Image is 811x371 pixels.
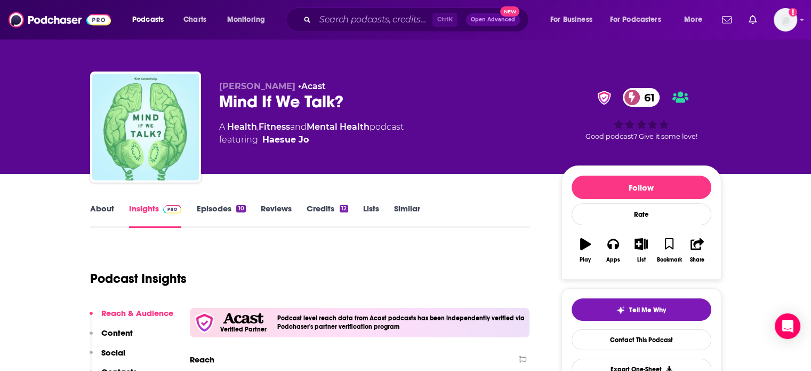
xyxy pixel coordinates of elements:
[677,11,716,28] button: open menu
[125,11,178,28] button: open menu
[774,8,797,31] button: Show profile menu
[500,6,519,17] span: New
[572,298,711,321] button: tell me why sparkleTell Me Why
[594,91,614,105] img: verified Badge
[572,203,711,225] div: Rate
[190,354,214,365] h2: Reach
[261,203,292,228] a: Reviews
[277,314,526,330] h4: Podcast level reach data from Acast podcasts has been independently verified via Podchaser's part...
[603,11,677,28] button: open menu
[637,257,646,263] div: List
[101,328,133,338] p: Content
[466,13,520,26] button: Open AdvancedNew
[219,121,404,146] div: A podcast
[789,8,797,17] svg: Add a profile image
[9,10,111,30] img: Podchaser - Follow, Share and Rate Podcasts
[262,133,309,146] a: Haesue Jo
[432,13,457,27] span: Ctrl K
[315,11,432,28] input: Search podcasts, credits, & more...
[176,11,213,28] a: Charts
[580,257,591,263] div: Play
[90,328,133,348] button: Content
[227,12,265,27] span: Monitoring
[307,203,348,228] a: Credits12
[684,12,702,27] span: More
[471,17,515,22] span: Open Advanced
[572,176,711,199] button: Follow
[774,8,797,31] span: Logged in as NickG
[633,88,660,107] span: 61
[627,231,655,270] button: List
[363,203,379,228] a: Lists
[606,257,620,263] div: Apps
[129,203,182,228] a: InsightsPodchaser Pro
[227,122,257,132] a: Health
[774,8,797,31] img: User Profile
[775,313,800,339] div: Open Intercom Messenger
[290,122,307,132] span: and
[194,312,215,333] img: verfied icon
[220,11,279,28] button: open menu
[298,81,326,91] span: •
[219,133,404,146] span: featuring
[572,329,711,350] a: Contact This Podcast
[690,257,704,263] div: Share
[132,12,164,27] span: Podcasts
[163,205,182,214] img: Podchaser Pro
[259,122,290,132] a: Fitness
[90,348,125,367] button: Social
[629,306,666,314] span: Tell Me Why
[623,88,660,107] a: 61
[301,81,326,91] a: Acast
[257,122,259,132] span: ,
[572,231,599,270] button: Play
[220,326,267,333] h5: Verified Partner
[90,308,173,328] button: Reach & Audience
[656,257,681,263] div: Bookmark
[394,203,420,228] a: Similar
[599,231,627,270] button: Apps
[550,12,592,27] span: For Business
[236,205,245,212] div: 10
[683,231,711,270] button: Share
[196,203,245,228] a: Episodes10
[307,122,370,132] a: Mental Health
[92,74,199,180] img: Mind If We Talk?
[616,306,625,314] img: tell me why sparkle
[718,11,736,29] a: Show notifications dropdown
[90,271,187,287] h1: Podcast Insights
[219,81,295,91] span: [PERSON_NAME]
[183,12,206,27] span: Charts
[101,348,125,358] p: Social
[655,231,683,270] button: Bookmark
[561,81,721,147] div: verified Badge61Good podcast? Give it some love!
[585,132,697,140] span: Good podcast? Give it some love!
[610,12,661,27] span: For Podcasters
[296,7,539,32] div: Search podcasts, credits, & more...
[340,205,348,212] div: 12
[90,203,114,228] a: About
[223,313,263,324] img: Acast
[101,308,173,318] p: Reach & Audience
[744,11,761,29] a: Show notifications dropdown
[543,11,606,28] button: open menu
